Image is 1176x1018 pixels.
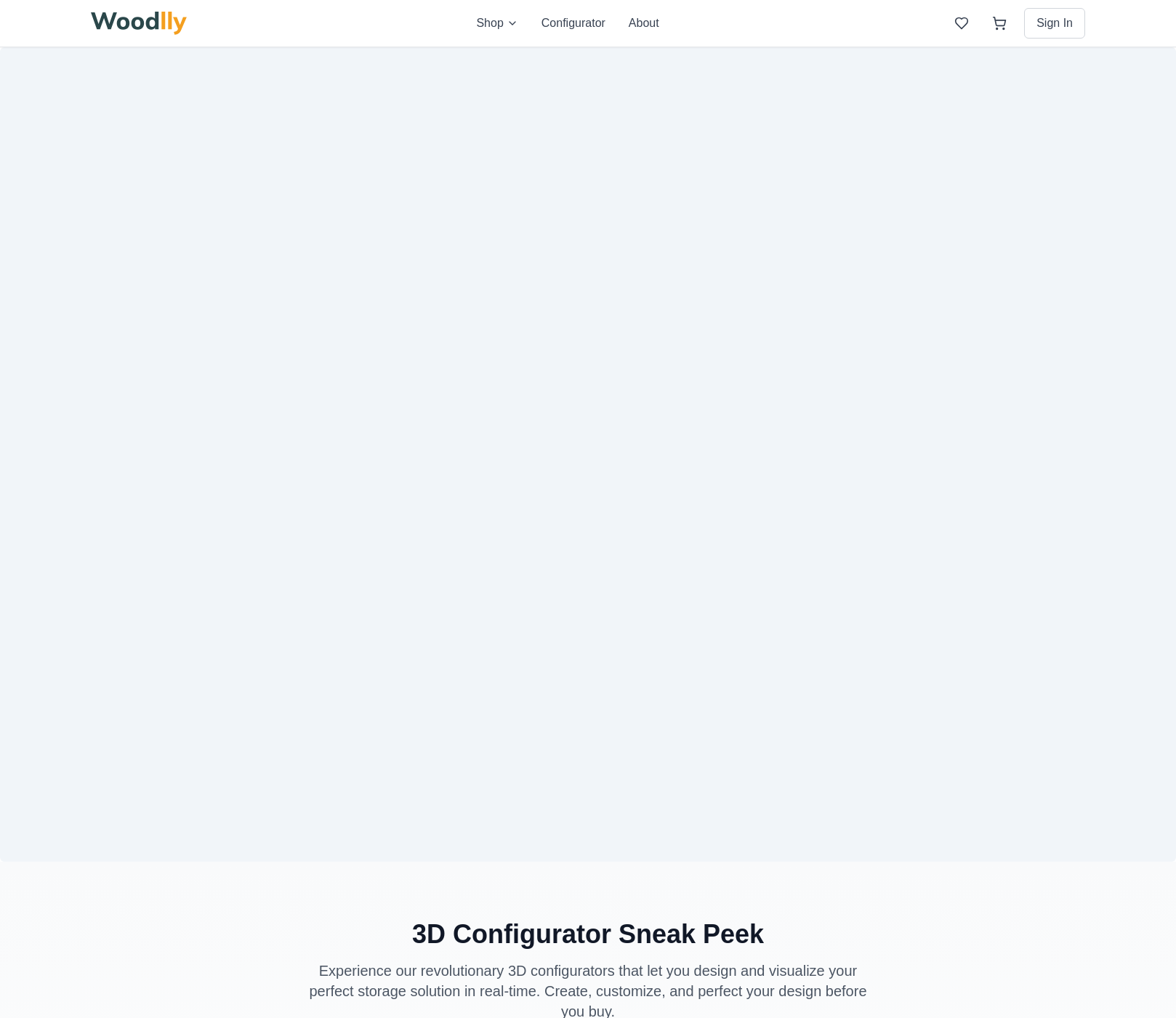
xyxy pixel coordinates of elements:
[91,12,187,35] img: Woodlly
[91,920,1085,949] h2: 3D Configurator Sneak Peek
[629,15,659,32] button: About
[476,15,517,32] button: Shop
[541,15,605,32] button: Configurator
[1024,8,1085,39] button: Sign In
